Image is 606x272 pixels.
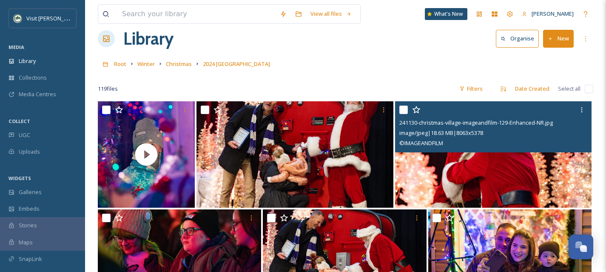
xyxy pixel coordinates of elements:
span: Maps [19,238,33,246]
button: Open Chat [569,235,593,259]
a: What's New [425,8,467,20]
span: 241130-christmas-village-imageandfilm-129-Enhanced-NR.jpg [399,119,553,126]
div: Filters [455,80,487,97]
span: 119 file s [98,85,118,93]
input: Search your library [118,5,276,23]
span: Collections [19,74,47,82]
span: MEDIA [9,44,24,50]
span: Christmas [166,60,192,68]
span: Root [114,60,126,68]
a: Winter [137,59,155,69]
span: UGC [19,131,30,139]
img: 241130-christmas-village-imageandfilm-129-Enhanced-NR.jpg [395,101,592,208]
span: Select all [558,85,580,93]
span: 2024 [GEOGRAPHIC_DATA] [203,60,270,68]
span: Visit [PERSON_NAME] [26,14,80,22]
span: COLLECT [9,118,30,124]
img: Unknown.png [14,14,22,23]
span: Media Centres [19,90,56,98]
a: View all files [306,6,356,22]
button: New [543,30,574,47]
span: Uploads [19,148,40,156]
span: image/jpeg | 18.63 MB | 8063 x 5378 [399,129,483,137]
a: [PERSON_NAME] [518,6,578,22]
img: thumbnail [98,101,195,208]
span: Winter [137,60,155,68]
button: Organise [496,30,539,47]
a: Christmas [166,59,192,69]
span: [PERSON_NAME] [532,10,574,17]
span: Embeds [19,205,40,213]
div: Date Created [511,80,554,97]
a: 2024 [GEOGRAPHIC_DATA] [203,59,270,69]
span: Stories [19,221,37,229]
span: Library [19,57,36,65]
img: 241130-christmas-village-imageandfilm-157-Enhanced-NR.jpg [196,101,393,208]
a: Root [114,59,126,69]
span: WIDGETS [9,175,31,181]
a: Library [123,26,174,52]
span: Galleries [19,188,42,196]
span: SnapLink [19,255,42,263]
span: © IMAGEANDFILM [399,139,443,147]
